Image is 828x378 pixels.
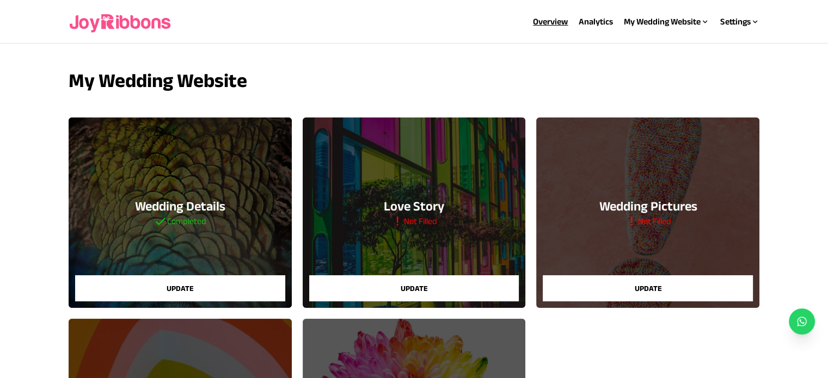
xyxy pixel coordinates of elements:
[391,215,437,228] h5: Not Filled
[303,117,526,308] a: Love StoryNot FilledUpdate
[536,117,759,308] a: Wedding PicturesNot FilledUpdate
[599,197,697,215] h3: Wedding Pictures
[69,4,173,39] img: joyribbons
[624,15,709,28] div: My Wedding Website
[309,275,519,301] button: Update
[75,275,285,301] button: Update
[625,215,671,228] h5: Not Filled
[384,197,444,215] h3: Love Story
[135,197,225,215] h3: Wedding Details
[69,70,760,91] h3: My Wedding Website
[69,117,292,308] a: Wedding DetailsCompletedUpdate
[533,17,568,26] a: Overview
[720,15,759,28] div: Settings
[543,275,753,301] button: Update
[579,17,613,26] a: Analytics
[154,215,206,228] h5: Completed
